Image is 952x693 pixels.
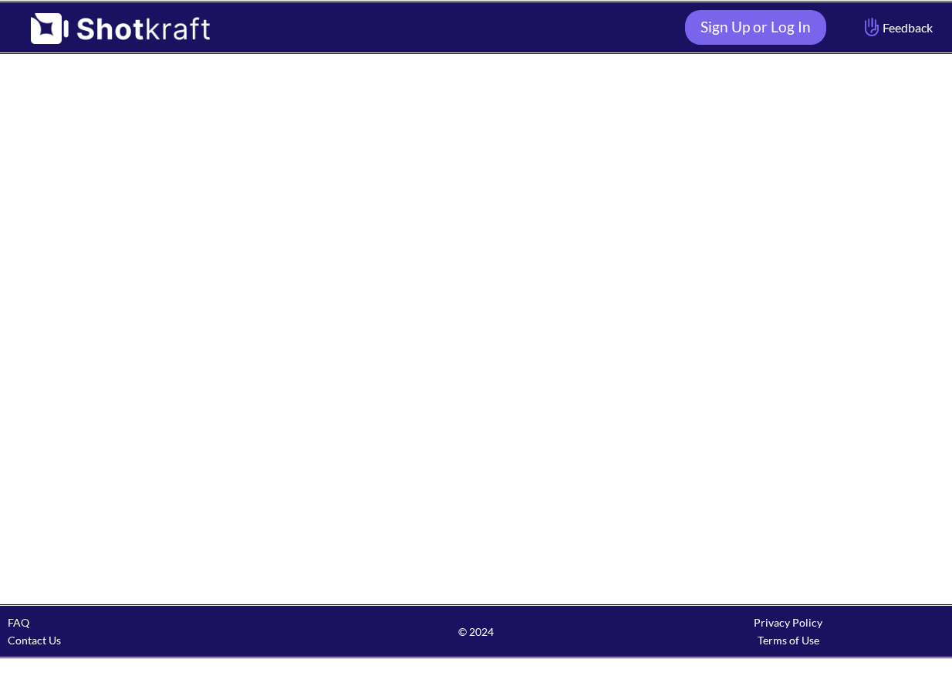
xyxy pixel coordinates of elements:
a: Contact Us [8,634,61,647]
span: © 2024 [320,623,633,641]
a: Sign Up or Log In [685,10,826,45]
div: Terms of Use [632,631,944,649]
a: FAQ [8,616,29,629]
div: Privacy Policy [632,614,944,631]
img: Hand Icon [861,14,883,40]
span: Feedback [861,19,933,36]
